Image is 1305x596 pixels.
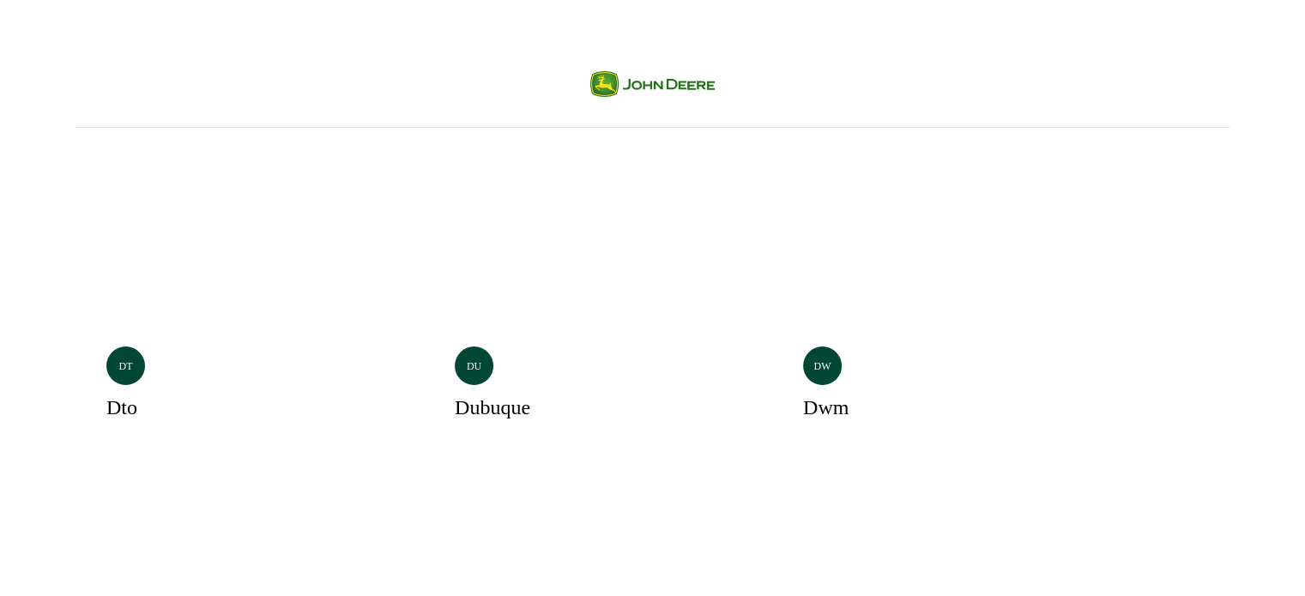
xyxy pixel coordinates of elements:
[772,162,1100,464] a: dwdwm
[424,162,752,464] a: dudubuque
[76,162,403,464] a: dtdto
[803,392,849,423] h3: dwm
[467,358,481,374] p: du
[455,392,530,423] h3: dubuque
[106,392,137,423] h3: dto
[1016,509,1054,527] p: Selected
[814,358,831,374] p: dw
[119,358,133,374] p: dt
